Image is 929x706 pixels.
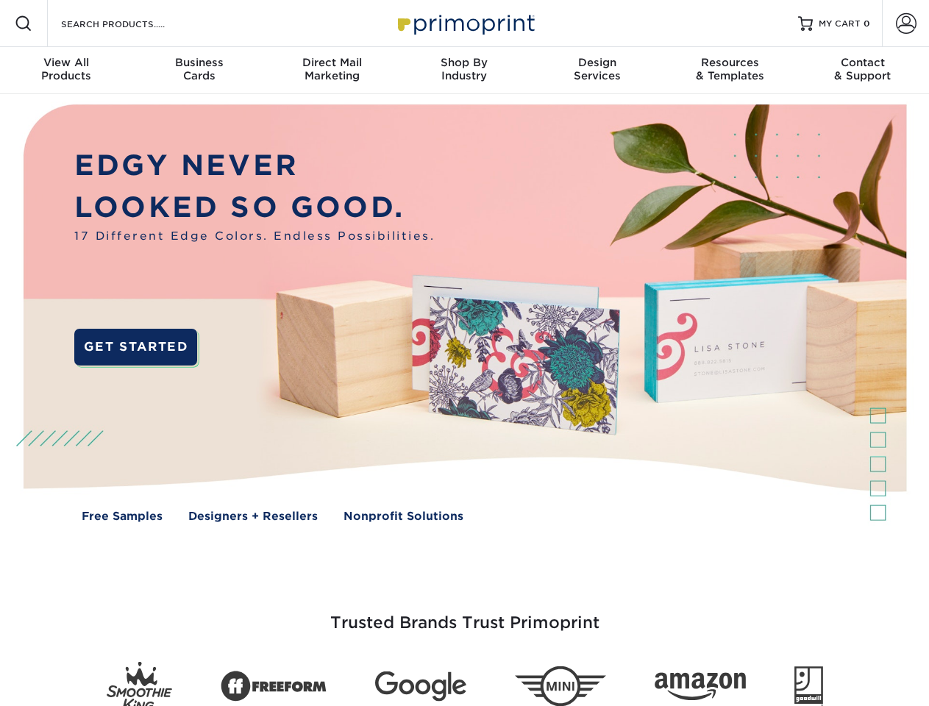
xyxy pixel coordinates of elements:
img: Primoprint [391,7,538,39]
span: Design [531,56,663,69]
a: DesignServices [531,47,663,94]
span: Business [132,56,265,69]
div: & Templates [663,56,796,82]
span: Shop By [398,56,530,69]
a: BusinessCards [132,47,265,94]
div: Industry [398,56,530,82]
p: EDGY NEVER [74,145,435,187]
a: Resources& Templates [663,47,796,94]
img: Amazon [655,673,746,701]
a: Shop ByIndustry [398,47,530,94]
span: Direct Mail [266,56,398,69]
a: Designers + Resellers [188,508,318,525]
div: Cards [132,56,265,82]
a: GET STARTED [74,329,197,366]
a: Direct MailMarketing [266,47,398,94]
input: SEARCH PRODUCTS..... [60,15,203,32]
span: 17 Different Edge Colors. Endless Possibilities. [74,228,435,245]
span: 0 [864,18,870,29]
h3: Trusted Brands Trust Primoprint [35,578,895,650]
a: Nonprofit Solutions [344,508,463,525]
div: & Support [797,56,929,82]
span: Resources [663,56,796,69]
p: LOOKED SO GOOD. [74,187,435,229]
div: Marketing [266,56,398,82]
a: Free Samples [82,508,163,525]
a: Contact& Support [797,47,929,94]
img: Goodwill [794,666,823,706]
div: Services [531,56,663,82]
img: Google [375,671,466,702]
span: Contact [797,56,929,69]
span: MY CART [819,18,861,30]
